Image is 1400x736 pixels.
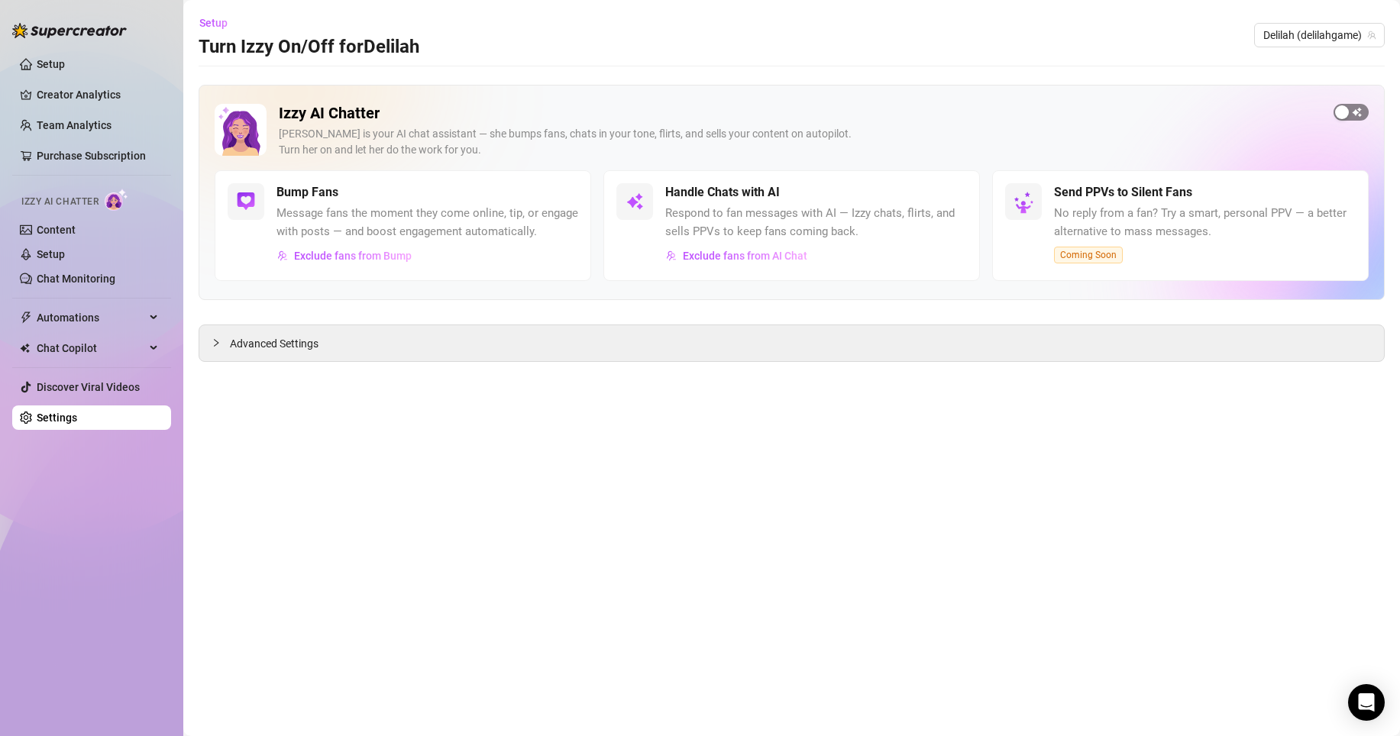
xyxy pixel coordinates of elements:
[294,250,412,262] span: Exclude fans from Bump
[1054,205,1356,240] span: No reply from a fan? Try a smart, personal PPV — a better alternative to mass messages.
[237,192,255,211] img: svg%3e
[37,224,76,236] a: Content
[37,119,112,131] a: Team Analytics
[37,82,159,107] a: Creator Analytics
[37,412,77,424] a: Settings
[666,250,677,261] img: svg%3e
[1367,31,1376,40] span: team
[20,312,32,324] span: thunderbolt
[212,338,221,347] span: collapsed
[37,305,145,330] span: Automations
[1054,183,1192,202] h5: Send PPVs to Silent Fans
[20,343,30,353] img: Chat Copilot
[276,244,412,268] button: Exclude fans from Bump
[199,17,228,29] span: Setup
[37,248,65,260] a: Setup
[12,23,127,38] img: logo-BBDzfeDw.svg
[665,205,967,240] span: Respond to fan messages with AI — Izzy chats, flirts, and sells PPVs to keep fans coming back.
[279,126,1321,158] div: [PERSON_NAME] is your AI chat assistant — she bumps fans, chats in your tone, flirts, and sells y...
[37,150,146,162] a: Purchase Subscription
[665,183,780,202] h5: Handle Chats with AI
[683,250,807,262] span: Exclude fans from AI Chat
[37,58,65,70] a: Setup
[276,183,338,202] h5: Bump Fans
[276,205,578,240] span: Message fans the moment they come online, tip, or engage with posts — and boost engagement automa...
[199,35,419,60] h3: Turn Izzy On/Off for Delilah
[626,192,644,211] img: svg%3e
[279,104,1321,123] h2: Izzy AI Chatter
[212,334,230,351] div: collapsed
[1014,192,1038,216] img: silent-fans-ppv-o-N6Mmdf.svg
[105,189,128,211] img: AI Chatter
[199,11,240,35] button: Setup
[230,335,318,352] span: Advanced Settings
[37,273,115,285] a: Chat Monitoring
[37,336,145,360] span: Chat Copilot
[37,381,140,393] a: Discover Viral Videos
[1348,684,1385,721] div: Open Intercom Messenger
[1263,24,1376,47] span: Delilah (delilahgame)
[1054,247,1123,263] span: Coming Soon
[665,244,808,268] button: Exclude fans from AI Chat
[277,250,288,261] img: svg%3e
[215,104,267,156] img: Izzy AI Chatter
[21,195,99,209] span: Izzy AI Chatter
